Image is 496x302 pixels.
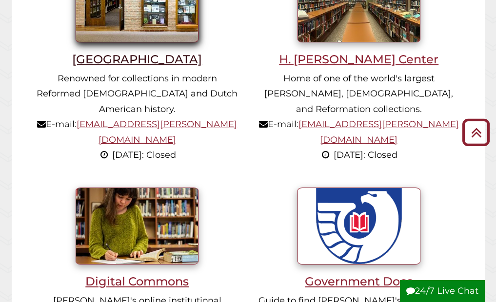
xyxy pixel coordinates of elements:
[36,71,238,163] p: Renowned for collections in modern Reformed [DEMOGRAPHIC_DATA] and Dutch American history. E-mail:
[258,274,460,288] h3: Government Docs
[76,188,198,264] img: Student writing inside library
[298,119,459,145] a: [EMAIL_ADDRESS][PERSON_NAME][DOMAIN_NAME]
[258,71,460,163] p: Home of one of the world's largest [PERSON_NAME], [DEMOGRAPHIC_DATA], and Reformation collections...
[36,220,238,288] a: Digital Commons
[334,150,397,160] span: [DATE]: Closed
[77,119,237,145] a: [EMAIL_ADDRESS][PERSON_NAME][DOMAIN_NAME]
[298,188,420,264] img: U.S. Government Documents seal
[36,274,238,288] h3: Digital Commons
[458,124,494,140] a: Back to Top
[112,150,176,160] span: [DATE]: Closed
[36,52,238,66] h3: [GEOGRAPHIC_DATA]
[258,52,460,66] h3: H. [PERSON_NAME] Center
[258,220,460,288] a: Government Docs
